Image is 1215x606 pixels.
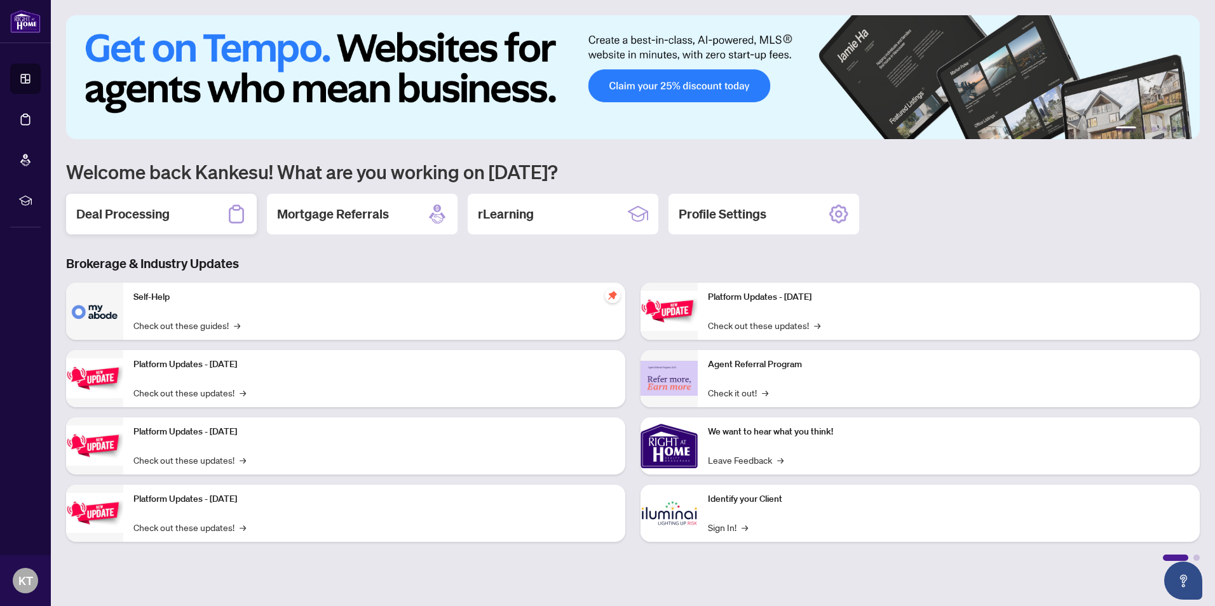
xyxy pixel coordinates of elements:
[641,417,698,475] img: We want to hear what you think!
[240,453,246,467] span: →
[133,453,246,467] a: Check out these updates!→
[133,318,240,332] a: Check out these guides!→
[133,358,615,372] p: Platform Updates - [DATE]
[478,205,534,223] h2: rLearning
[1172,126,1177,131] button: 5
[10,10,41,33] img: logo
[762,386,768,400] span: →
[240,386,246,400] span: →
[708,453,784,467] a: Leave Feedback→
[641,291,698,331] img: Platform Updates - June 23, 2025
[1151,126,1157,131] button: 3
[277,205,389,223] h2: Mortgage Referrals
[66,283,123,340] img: Self-Help
[66,358,123,398] img: Platform Updates - September 16, 2025
[679,205,766,223] h2: Profile Settings
[133,386,246,400] a: Check out these updates!→
[708,386,768,400] a: Check it out!→
[708,492,1190,506] p: Identify your Client
[1116,126,1136,131] button: 1
[1182,126,1187,131] button: 6
[66,493,123,533] img: Platform Updates - July 8, 2025
[133,290,615,304] p: Self-Help
[742,520,748,534] span: →
[133,492,615,506] p: Platform Updates - [DATE]
[708,290,1190,304] p: Platform Updates - [DATE]
[605,288,620,303] span: pushpin
[240,520,246,534] span: →
[133,425,615,439] p: Platform Updates - [DATE]
[708,318,820,332] a: Check out these updates!→
[708,520,748,534] a: Sign In!→
[777,453,784,467] span: →
[708,358,1190,372] p: Agent Referral Program
[641,485,698,542] img: Identify your Client
[66,255,1200,273] h3: Brokerage & Industry Updates
[66,426,123,466] img: Platform Updates - July 21, 2025
[133,520,246,534] a: Check out these updates!→
[641,361,698,396] img: Agent Referral Program
[708,425,1190,439] p: We want to hear what you think!
[1141,126,1146,131] button: 2
[66,15,1200,139] img: Slide 0
[234,318,240,332] span: →
[1162,126,1167,131] button: 4
[76,205,170,223] h2: Deal Processing
[66,159,1200,184] h1: Welcome back Kankesu! What are you working on [DATE]?
[814,318,820,332] span: →
[18,572,33,589] span: KT
[1164,562,1202,600] button: Open asap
